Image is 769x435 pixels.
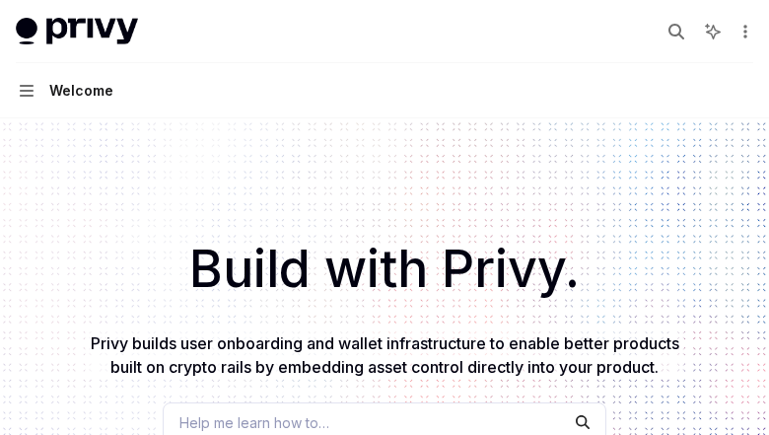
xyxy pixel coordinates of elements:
h1: Build with Privy. [32,231,737,308]
img: light logo [16,18,138,45]
span: Privy builds user onboarding and wallet infrastructure to enable better products built on crypto ... [91,333,679,377]
button: More actions [734,18,753,45]
div: Welcome [49,79,113,103]
span: Help me learn how to… [179,412,329,433]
